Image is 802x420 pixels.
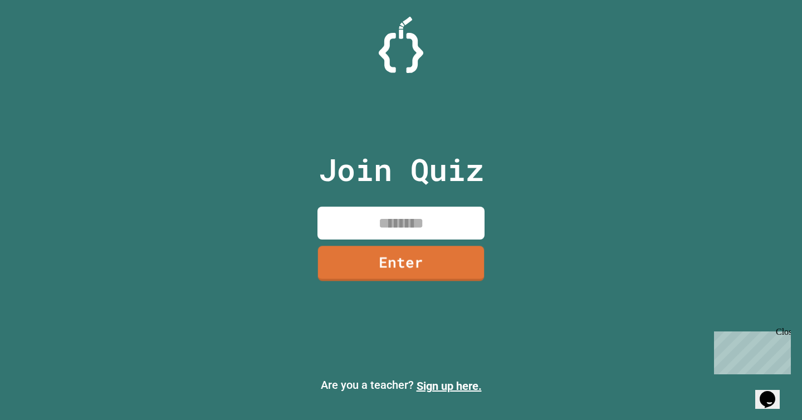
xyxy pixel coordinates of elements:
[318,246,484,281] a: Enter
[755,375,791,409] iframe: chat widget
[417,379,482,393] a: Sign up here.
[379,17,423,73] img: Logo.svg
[9,377,793,394] p: Are you a teacher?
[710,327,791,374] iframe: chat widget
[4,4,77,71] div: Chat with us now!Close
[319,146,484,193] p: Join Quiz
